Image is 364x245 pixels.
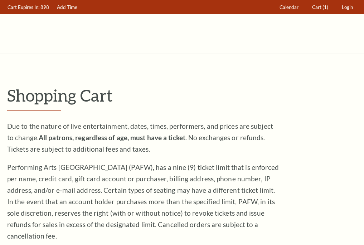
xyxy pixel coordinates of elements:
[322,4,328,10] span: (1)
[40,4,49,10] span: 898
[7,86,357,104] p: Shopping Cart
[312,4,321,10] span: Cart
[7,122,273,153] span: Due to the nature of live entertainment, dates, times, performers, and prices are subject to chan...
[276,0,302,14] a: Calendar
[309,0,332,14] a: Cart (1)
[280,4,299,10] span: Calendar
[54,0,81,14] a: Add Time
[339,0,356,14] a: Login
[8,4,39,10] span: Cart Expires In:
[39,133,185,142] strong: All patrons, regardless of age, must have a ticket
[7,162,279,242] p: Performing Arts [GEOGRAPHIC_DATA] (PAFW), has a nine (9) ticket limit that is enforced per name, ...
[342,4,353,10] span: Login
